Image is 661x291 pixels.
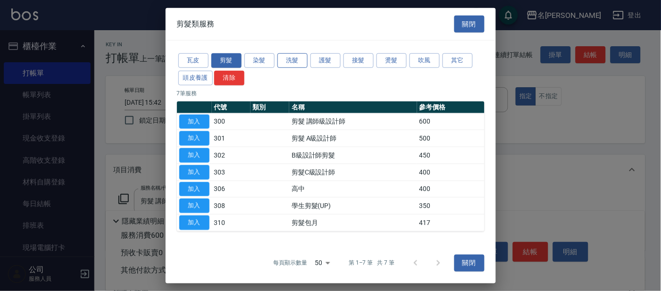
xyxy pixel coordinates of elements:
th: 代號 [212,101,251,113]
td: 600 [417,113,485,130]
td: 剪髮 講師級設計師 [289,113,417,130]
td: B級設計師剪髮 [289,147,417,164]
button: 頭皮養護 [178,71,213,85]
p: 第 1–7 筆 共 7 筆 [349,259,394,267]
button: 吹風 [410,53,440,68]
button: 染髮 [244,53,275,68]
td: 301 [212,130,251,147]
td: 500 [417,130,485,147]
button: 加入 [179,131,209,146]
p: 每頁顯示數量 [273,259,307,267]
button: 護髮 [310,53,341,68]
td: 400 [417,181,485,198]
button: 加入 [179,148,209,163]
td: 302 [212,147,251,164]
td: 308 [212,198,251,215]
td: 高中 [289,181,417,198]
button: 關閉 [454,15,485,33]
td: 剪髮C級設計師 [289,164,417,181]
button: 加入 [179,199,209,213]
button: 瓦皮 [178,53,209,68]
button: 加入 [179,165,209,180]
button: 洗髮 [277,53,308,68]
td: 450 [417,147,485,164]
td: 310 [212,214,251,231]
div: 50 [311,250,334,276]
td: 400 [417,164,485,181]
button: 接髮 [343,53,374,68]
button: 加入 [179,216,209,230]
th: 類別 [251,101,289,113]
td: 剪髮包月 [289,214,417,231]
button: 燙髮 [377,53,407,68]
td: 303 [212,164,251,181]
button: 剪髮 [211,53,242,68]
td: 學生剪髮(UP) [289,198,417,215]
td: 剪髮 A級設計師 [289,130,417,147]
button: 清除 [214,71,244,85]
td: 350 [417,198,485,215]
th: 名稱 [289,101,417,113]
p: 7 筆服務 [177,89,485,97]
button: 加入 [179,114,209,129]
th: 參考價格 [417,101,485,113]
span: 剪髮類服務 [177,19,215,29]
td: 306 [212,181,251,198]
button: 其它 [443,53,473,68]
button: 關閉 [454,254,485,272]
td: 417 [417,214,485,231]
button: 加入 [179,182,209,196]
td: 300 [212,113,251,130]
